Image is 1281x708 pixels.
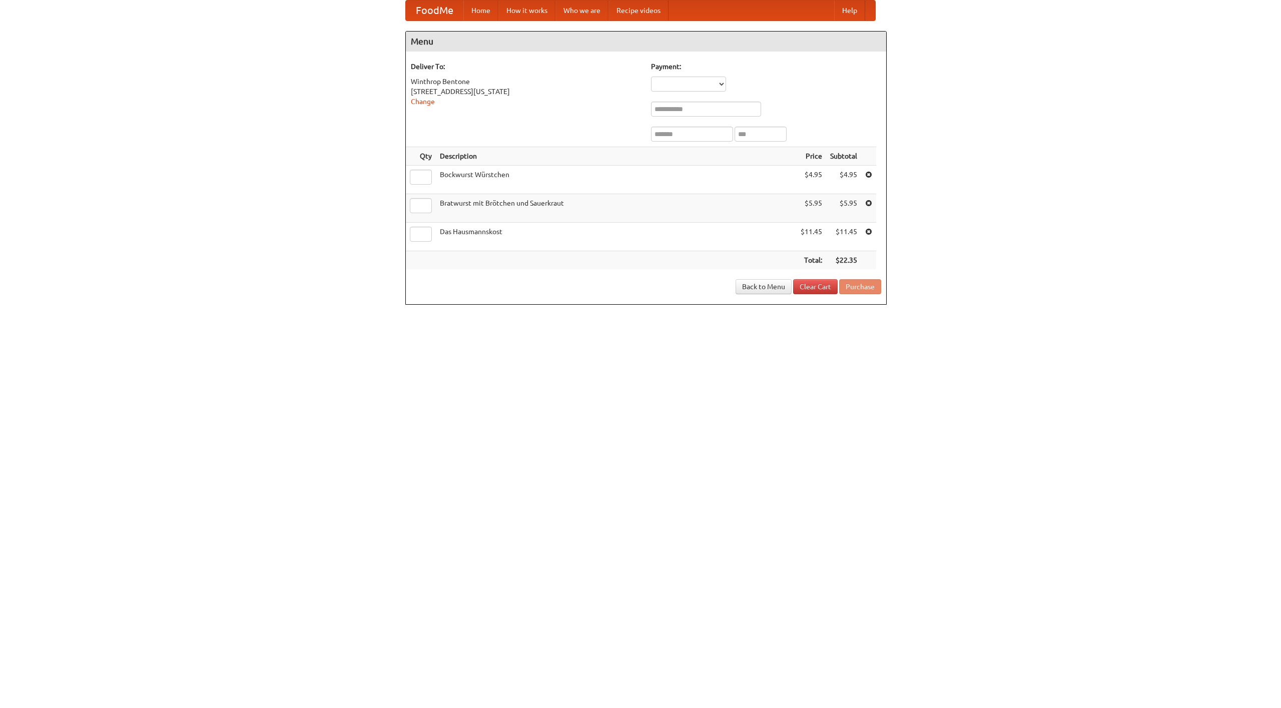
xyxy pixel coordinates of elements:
[736,279,792,294] a: Back to Menu
[797,194,826,223] td: $5.95
[839,279,881,294] button: Purchase
[436,147,797,166] th: Description
[826,223,861,251] td: $11.45
[436,166,797,194] td: Bockwurst Würstchen
[793,279,838,294] a: Clear Cart
[498,1,555,21] a: How it works
[826,166,861,194] td: $4.95
[797,223,826,251] td: $11.45
[411,77,641,87] div: Winthrop Bentone
[463,1,498,21] a: Home
[826,251,861,270] th: $22.35
[826,147,861,166] th: Subtotal
[411,62,641,72] h5: Deliver To:
[797,166,826,194] td: $4.95
[411,87,641,97] div: [STREET_ADDRESS][US_STATE]
[406,147,436,166] th: Qty
[436,223,797,251] td: Das Hausmannskost
[651,62,881,72] h5: Payment:
[436,194,797,223] td: Bratwurst mit Brötchen und Sauerkraut
[555,1,608,21] a: Who we are
[411,98,435,106] a: Change
[797,251,826,270] th: Total:
[826,194,861,223] td: $5.95
[608,1,669,21] a: Recipe videos
[406,32,886,52] h4: Menu
[406,1,463,21] a: FoodMe
[797,147,826,166] th: Price
[834,1,865,21] a: Help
